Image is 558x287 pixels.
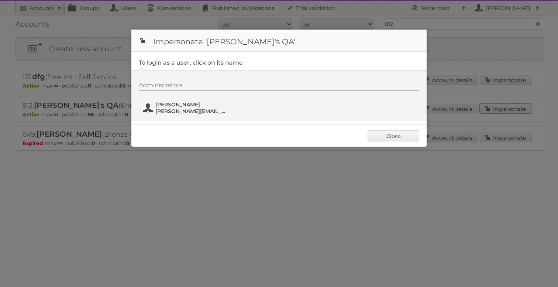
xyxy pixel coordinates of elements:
legend: To login as a user, click on its name [139,59,243,66]
span: [PERSON_NAME] [155,101,227,108]
h1: Impersonate '[PERSON_NAME]'s QA' [131,30,427,52]
div: Administrators [139,82,419,91]
button: [PERSON_NAME] [PERSON_NAME][EMAIL_ADDRESS][DOMAIN_NAME] [142,100,229,115]
a: Close [368,130,419,141]
span: [PERSON_NAME][EMAIL_ADDRESS][DOMAIN_NAME] [155,108,227,115]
